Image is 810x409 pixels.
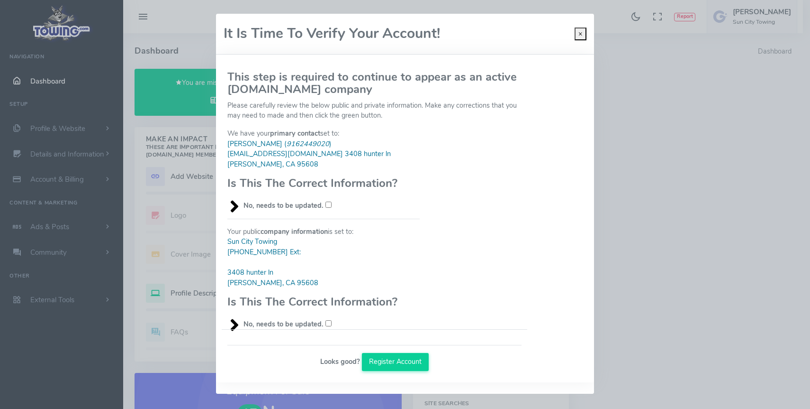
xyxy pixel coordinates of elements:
h3: Is This The Correct Information? [227,177,420,189]
b: No, needs to be updated. [243,201,324,210]
h3: This step is required to continue to appear as an active [DOMAIN_NAME] company [227,71,522,96]
blockquote: Sun City Towing [PHONE_NUMBER] Ext: 3408 hunter ln [PERSON_NAME], CA 95608 [227,237,420,288]
b: Looks good? [320,357,360,366]
b: company information [261,227,328,236]
blockquote: [PERSON_NAME] ( ) [EMAIL_ADDRESS][DOMAIN_NAME] 3408 hunter ln [PERSON_NAME], CA 95608 [227,139,420,170]
span: × [578,29,583,38]
div: We have your set to: [222,129,425,211]
button: Close [575,28,586,41]
p: Please carefully review the below public and private information. Make any corrections that you m... [227,101,522,121]
input: No, needs to be updated. [325,320,332,326]
h2: It Is Time To Verify Your Account! [224,26,440,42]
input: No, needs to be updated. [325,202,332,208]
button: Register Account [362,353,429,371]
h3: Is This The Correct Information? [227,296,420,308]
b: primary contact [270,129,320,138]
em: 9162449020 [287,139,329,149]
b: No, needs to be updated. [243,319,324,329]
div: Your public is set to: [222,211,425,330]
